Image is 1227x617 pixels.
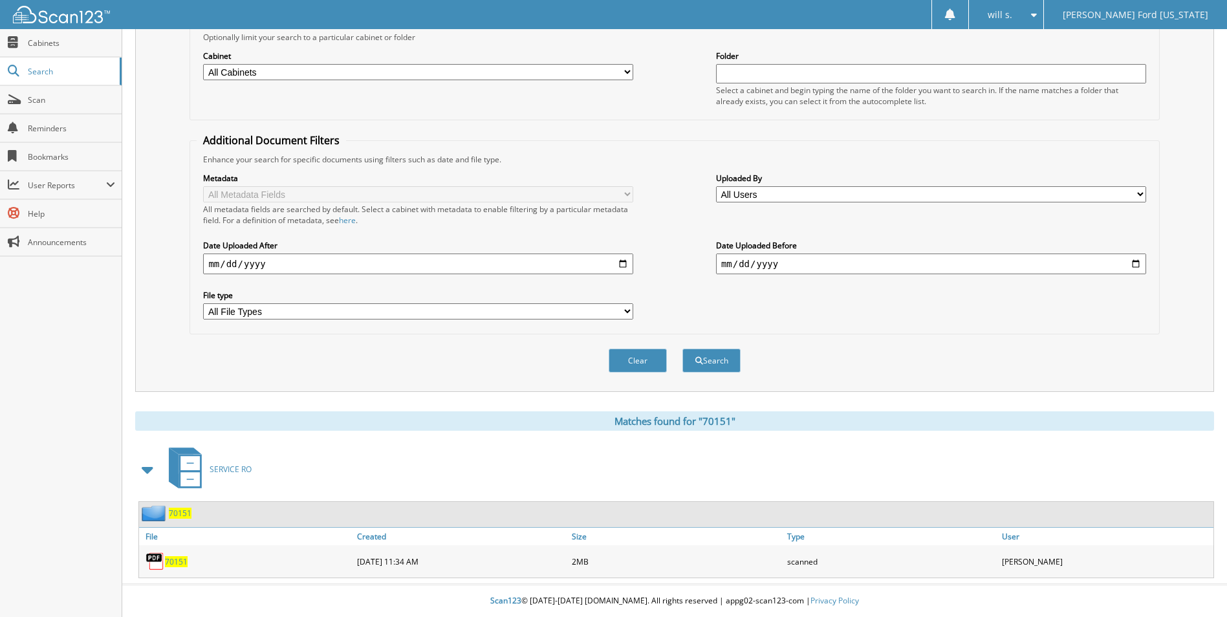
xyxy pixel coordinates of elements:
a: Type [784,528,999,545]
img: PDF.png [146,552,165,571]
span: [PERSON_NAME] Ford [US_STATE] [1063,11,1208,19]
img: scan123-logo-white.svg [13,6,110,23]
a: 70151 [165,556,188,567]
a: Created [354,528,569,545]
span: SERVICE RO [210,464,252,475]
span: Help [28,208,115,219]
a: File [139,528,354,545]
div: Matches found for "70151" [135,411,1214,431]
a: 70151 [169,508,191,519]
div: Select a cabinet and begin typing the name of the folder you want to search in. If the name match... [716,85,1146,107]
a: here [339,215,356,226]
a: Privacy Policy [810,595,859,606]
button: Clear [609,349,667,373]
legend: Additional Document Filters [197,133,346,147]
label: Date Uploaded Before [716,240,1146,251]
div: © [DATE]-[DATE] [DOMAIN_NAME]. All rights reserved | appg02-scan123-com | [122,585,1227,617]
label: Metadata [203,173,633,184]
a: Size [569,528,783,545]
label: File type [203,290,633,301]
a: User [999,528,1213,545]
span: Scan [28,94,115,105]
span: User Reports [28,180,106,191]
div: scanned [784,548,999,574]
label: Uploaded By [716,173,1146,184]
div: Optionally limit your search to a particular cabinet or folder [197,32,1152,43]
img: folder2.png [142,505,169,521]
span: Cabinets [28,38,115,49]
div: 2MB [569,548,783,574]
button: Search [682,349,741,373]
div: [PERSON_NAME] [999,548,1213,574]
label: Date Uploaded After [203,240,633,251]
label: Cabinet [203,50,633,61]
span: Scan123 [490,595,521,606]
span: Bookmarks [28,151,115,162]
div: Enhance your search for specific documents using filters such as date and file type. [197,154,1152,165]
label: Folder [716,50,1146,61]
a: SERVICE RO [161,444,252,495]
iframe: Chat Widget [1162,555,1227,617]
span: Announcements [28,237,115,248]
span: will s. [988,11,1012,19]
div: All metadata fields are searched by default. Select a cabinet with metadata to enable filtering b... [203,204,633,226]
input: end [716,254,1146,274]
span: Search [28,66,113,77]
span: Reminders [28,123,115,134]
input: start [203,254,633,274]
div: [DATE] 11:34 AM [354,548,569,574]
